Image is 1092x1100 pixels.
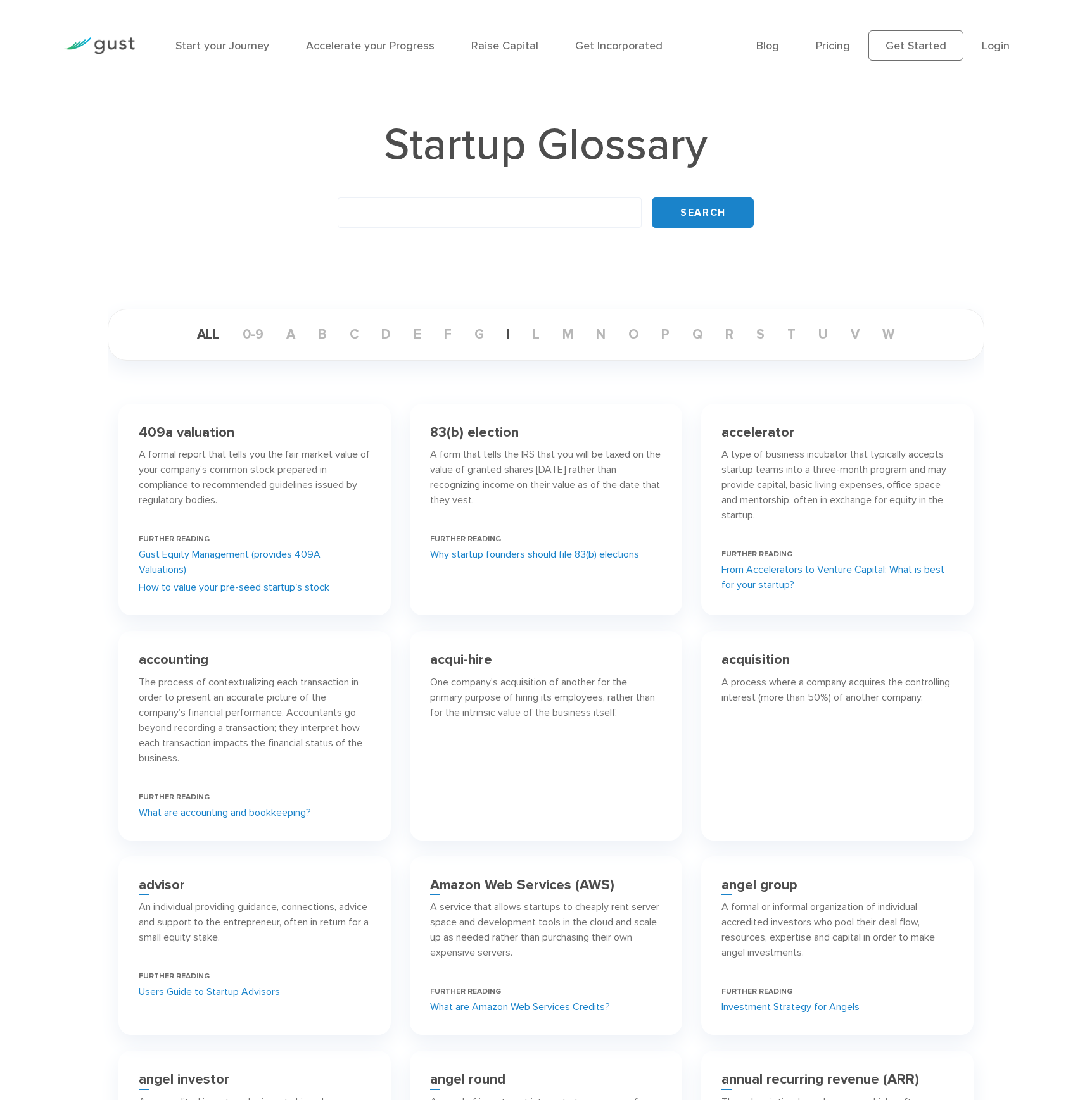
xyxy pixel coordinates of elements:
a: r [715,327,744,342]
a: c [340,327,369,342]
a: l [523,327,550,342]
h3: 409a valuation [139,424,234,441]
a: Get Started [868,30,963,61]
a: a [276,327,305,342]
a: Login [982,39,1010,53]
a: Raise Capital [471,39,538,53]
a: v [841,327,870,342]
a: i [497,327,520,342]
p: A service that allows startups to cheaply rent server space and development tools in the cloud an... [430,899,662,960]
h1: Startup Glossary [108,123,984,167]
a: Users Guide to Startup Advisors [139,984,280,999]
span: FURTHER READING [430,987,501,996]
h3: angel round [430,1071,505,1087]
p: An individual providing guidance, connections, advice and support to the entrepreneur, often in r... [139,899,371,945]
span: FURTHER READING [139,972,210,980]
a: n [586,327,616,342]
span: FURTHER READING [721,987,792,996]
p: A formal or informal organization of individual accredited investors who pool their deal flow, re... [721,899,953,960]
img: Gust Logo [64,37,135,54]
a: m [552,327,583,342]
a: d [371,327,401,342]
h3: advisor [139,877,185,893]
a: f [434,327,462,342]
h3: Amazon Web Services (AWS) [430,877,614,893]
p: The process of contextualizing each transaction in order to present an accurate picture of the co... [139,675,371,766]
a: 0-9 [232,327,274,342]
span: FURTHER READING [139,792,210,801]
span: FURTHER READING [721,549,792,558]
a: b [308,327,337,342]
a: u [808,327,838,342]
a: How to value your pre-seed startup's stock [139,580,329,595]
h3: 83(b) election [430,424,519,441]
a: What are accounting and bookkeeping? [139,805,311,820]
a: Why startup founders should file 83(b) elections [430,547,639,562]
span: FURTHER READING [139,534,210,543]
h3: accelerator [721,424,794,441]
a: Start your Journey [175,39,269,53]
a: p [651,327,680,342]
a: Investment Strategy for Angels [721,999,860,1015]
a: q [682,327,713,342]
p: A process where a company acquires the controlling interest (more than 50%) of another company. [721,675,953,705]
a: ALL [187,327,230,342]
h3: acqui-hire [430,651,492,668]
a: From Accelerators to Venture Capital: What is best for your startup? [721,562,953,592]
a: Get Incorporated [575,39,663,53]
p: One company’s acquisition of another for the primary purpose of hiring its employees, rather than... [430,675,662,720]
a: Gust Equity Management (provides 409A Valuations) [139,547,371,577]
p: A formal report that tells you the fair market value of your company’s common stock prepared in c... [139,447,371,508]
h3: angel group [721,877,797,893]
h3: annual recurring revenue (ARR) [721,1071,919,1087]
h3: acquisition [721,651,790,668]
a: w [872,327,905,342]
a: What are Amazon Web Services Credits? [430,999,610,1015]
a: Accelerate your Progress [306,39,435,53]
p: A type of business incubator that typically accepts startup teams into a three-month program and ... [721,447,953,523]
p: A form that tells the IRS that you will be taxed on the value of granted shares [DATE] rather tha... [430,447,662,508]
input: Search [652,197,754,228]
a: o [618,327,649,342]
h3: accounting [139,651,208,668]
a: t [777,327,806,342]
h3: angel investor [139,1071,229,1087]
a: g [464,327,494,342]
a: Blog [756,39,779,53]
a: e [403,327,431,342]
span: FURTHER READING [430,534,501,543]
a: Pricing [816,39,850,53]
a: s [746,327,775,342]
